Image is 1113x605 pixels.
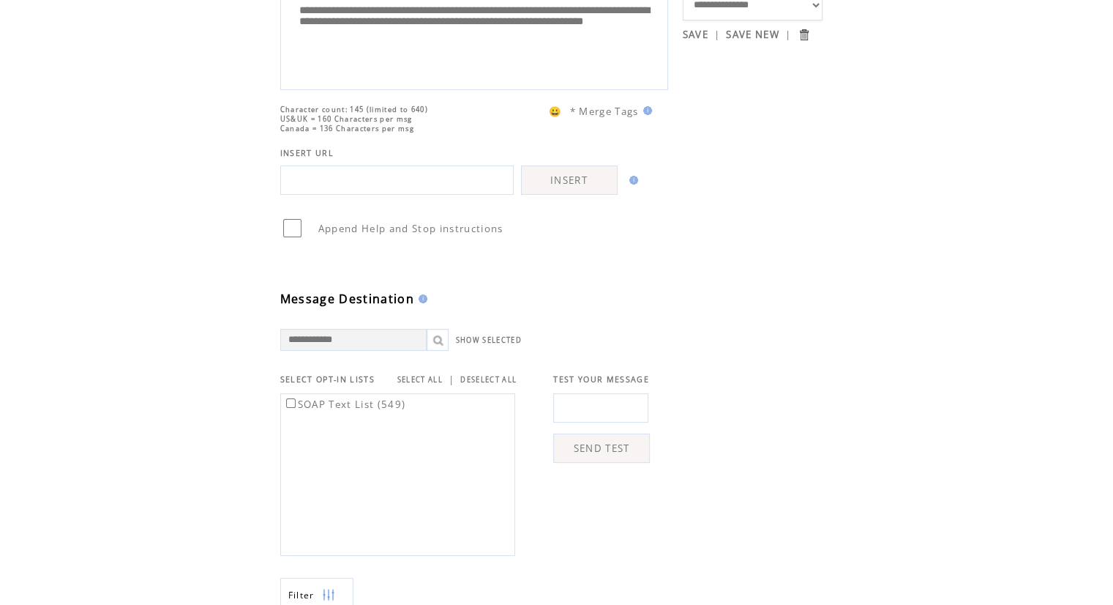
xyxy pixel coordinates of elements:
a: SAVE NEW [726,28,779,41]
span: US&UK = 160 Characters per msg [280,114,413,124]
span: Append Help and Stop instructions [318,222,503,235]
span: TEST YOUR MESSAGE [553,374,649,385]
span: Message Destination [280,291,414,307]
span: | [449,373,454,386]
img: help.gif [639,106,652,115]
input: SOAP Text List (549) [286,398,296,408]
a: DESELECT ALL [460,375,517,385]
a: SAVE [683,28,708,41]
input: Submit [797,28,811,42]
img: help.gif [625,176,638,185]
span: Canada = 136 Characters per msg [280,124,414,133]
a: INSERT [521,166,618,195]
span: * Merge Tags [570,105,639,118]
span: SELECT OPT-IN LISTS [280,374,375,385]
a: SELECT ALL [397,375,443,385]
span: | [785,28,791,41]
span: Show filters [288,589,315,601]
span: | [714,28,720,41]
label: SOAP Text List (549) [283,398,406,411]
span: 😀 [549,105,562,118]
img: help.gif [414,294,427,303]
a: SHOW SELECTED [456,335,522,345]
span: Character count: 145 (limited to 640) [280,105,428,114]
span: INSERT URL [280,148,334,158]
a: SEND TEST [553,434,650,463]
